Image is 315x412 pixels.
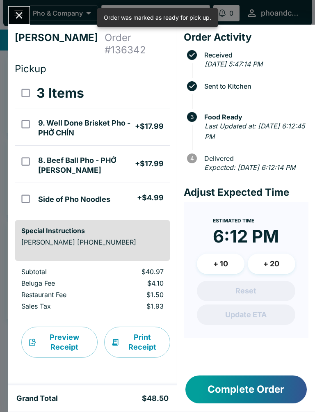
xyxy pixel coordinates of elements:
h5: 9. Well Done Brisket Pho - PHỞ CHÍN [38,118,135,138]
p: Sales Tax [21,302,96,310]
button: Close [9,7,30,24]
span: Received [200,51,308,59]
p: $40.97 [109,268,163,276]
h4: Adjust Expected Time [184,186,308,199]
h5: + $4.99 [137,193,164,203]
button: Preview Receipt [21,327,98,358]
p: $1.50 [109,291,163,299]
h6: Special Instructions [21,227,164,235]
div: Order was marked as ready for pick up. [104,11,211,25]
table: orders table [15,268,170,314]
em: Last Updated at: [DATE] 6:12:45 PM [205,122,305,141]
h5: + $17.99 [135,121,164,131]
button: Complete Order [185,375,307,403]
button: + 10 [197,254,244,274]
p: Restaurant Fee [21,291,96,299]
h4: Order Activity [184,31,308,43]
em: Expected: [DATE] 6:12:14 PM [204,163,295,172]
text: 3 [190,114,194,120]
h5: 8. Beef Ball Pho - PHỞ [PERSON_NAME] [38,156,135,175]
h5: + $17.99 [135,159,164,169]
table: orders table [15,78,170,213]
text: 4 [190,155,194,162]
em: [DATE] 5:47:14 PM [205,60,262,68]
button: Print Receipt [104,327,170,358]
span: Estimated Time [213,217,254,224]
h4: Order # 136342 [105,32,170,56]
h4: [PERSON_NAME] [15,32,105,56]
p: $1.93 [109,302,163,310]
button: + 20 [248,254,295,274]
h3: 3 Items [37,85,84,101]
p: $4.10 [109,279,163,287]
p: [PERSON_NAME] [PHONE_NUMBER] [21,238,164,246]
span: Pickup [15,63,46,75]
time: 6:12 PM [213,226,279,247]
span: Sent to Kitchen [200,82,308,90]
span: Food Ready [200,113,308,121]
h5: $48.50 [142,394,169,403]
h5: Grand Total [16,394,58,403]
p: Subtotal [21,268,96,276]
span: Delivered [200,155,308,162]
h5: Side of Pho Noodles [38,195,110,204]
p: Beluga Fee [21,279,96,287]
